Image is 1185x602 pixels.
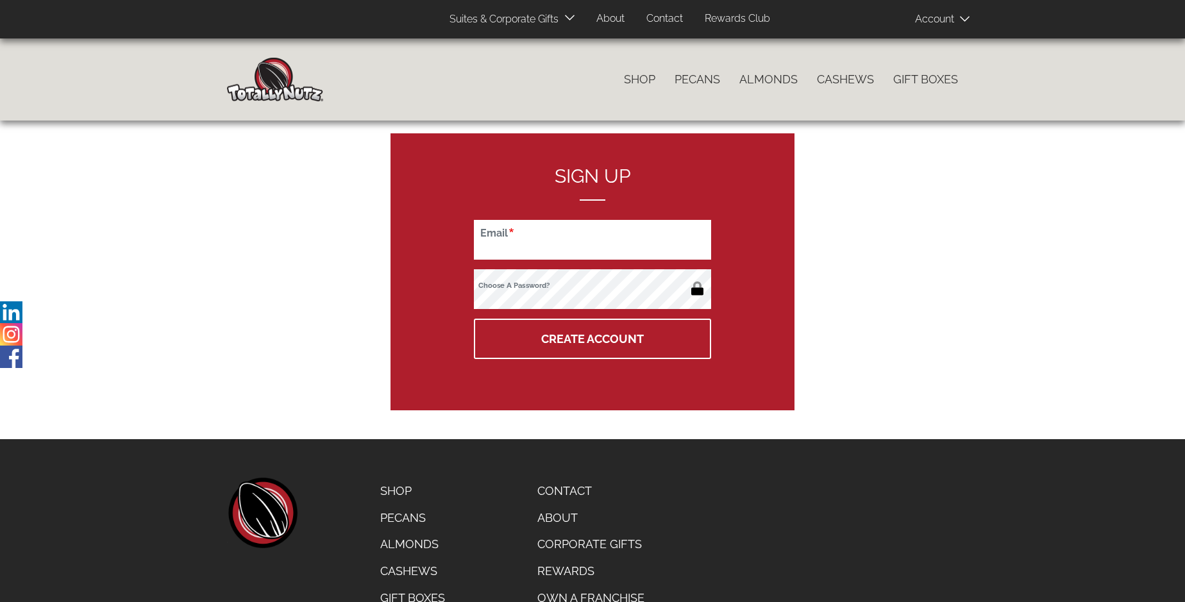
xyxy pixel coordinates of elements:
a: About [528,505,654,531]
a: Almonds [371,531,455,558]
a: Corporate Gifts [528,531,654,558]
a: Contact [637,6,693,31]
a: Pecans [665,66,730,93]
a: About [587,6,634,31]
a: Almonds [730,66,807,93]
a: Gift Boxes [884,66,968,93]
a: Cashews [807,66,884,93]
a: Suites & Corporate Gifts [440,7,562,32]
a: Shop [371,478,455,505]
input: Email [474,220,711,260]
a: Rewards Club [695,6,780,31]
img: Home [227,58,323,101]
a: Rewards [528,558,654,585]
a: Pecans [371,505,455,531]
a: Cashews [371,558,455,585]
a: Contact [528,478,654,505]
h2: Sign up [474,165,711,201]
a: Shop [614,66,665,93]
a: home [227,478,298,548]
button: Create Account [474,319,711,359]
